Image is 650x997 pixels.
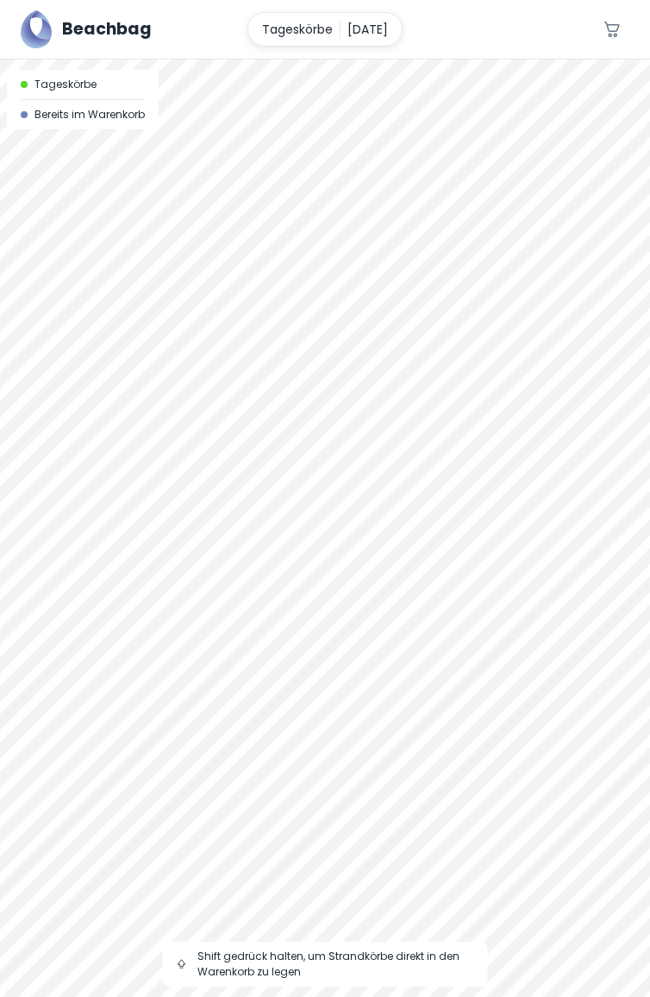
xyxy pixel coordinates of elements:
h5: Beachbag [62,17,152,42]
p: [DATE] [347,20,388,39]
span: Shift gedrück halten, um Strandkörbe direkt in den Warenkorb zu legen [197,949,474,980]
span: Bereits im Warenkorb [34,107,145,122]
p: Tageskörbe [262,20,333,39]
img: Beachbag [21,10,52,48]
span: Tageskörbe [34,77,97,92]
